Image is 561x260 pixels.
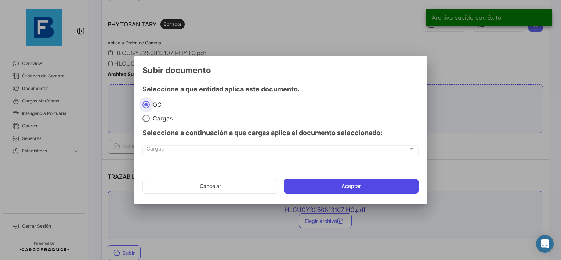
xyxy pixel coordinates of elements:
[150,115,173,122] span: Cargas
[142,65,419,75] h3: Subir documento
[142,179,278,194] button: Cancelar
[536,235,554,253] div: Abrir Intercom Messenger
[142,128,419,138] h4: Seleccione a continuación a que cargas aplica el documento seleccionado:
[150,101,162,108] span: OC
[284,179,419,194] button: Aceptar
[146,147,408,154] span: Cargas
[142,84,419,94] h4: Seleccione a que entidad aplica este documento.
